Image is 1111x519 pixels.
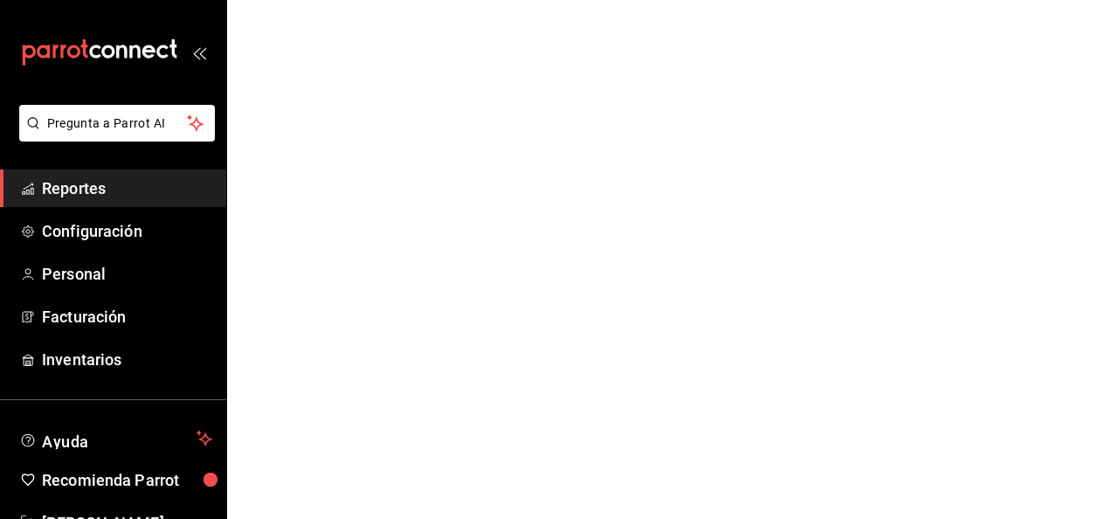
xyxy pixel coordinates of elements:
[12,127,215,145] a: Pregunta a Parrot AI
[42,468,212,492] span: Recomienda Parrot
[19,105,215,142] button: Pregunta a Parrot AI
[42,262,212,286] span: Personal
[42,219,212,243] span: Configuración
[42,428,190,449] span: Ayuda
[42,176,212,200] span: Reportes
[42,348,212,371] span: Inventarios
[47,114,188,133] span: Pregunta a Parrot AI
[192,45,206,59] button: open_drawer_menu
[42,305,212,329] span: Facturación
